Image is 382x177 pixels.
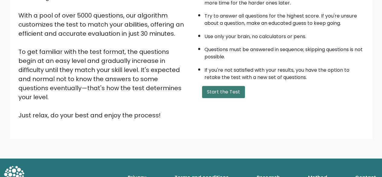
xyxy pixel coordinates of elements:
[204,43,364,61] li: Questions must be answered in sequence; skipping questions is not possible.
[204,9,364,27] li: Try to answer all questions for the highest score. If you're unsure about a question, make an edu...
[204,64,364,81] li: If you're not satisfied with your results, you have the option to retake the test with a new set ...
[204,30,364,40] li: Use only your brain, no calculators or pens.
[202,86,245,98] button: Start the Test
